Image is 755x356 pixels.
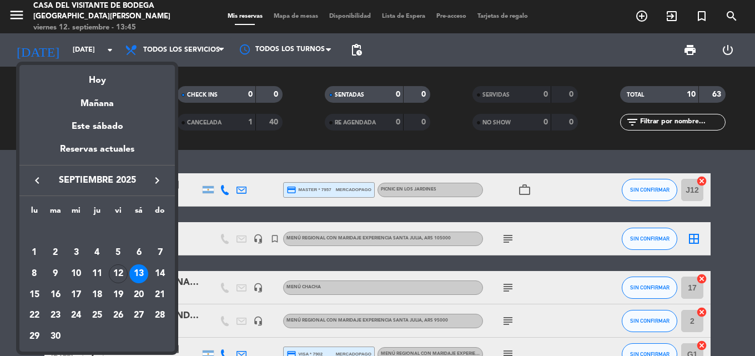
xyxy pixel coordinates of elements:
th: lunes [24,204,45,222]
td: 19 de septiembre de 2025 [108,284,129,305]
div: 25 [88,306,107,325]
div: 20 [129,285,148,304]
div: 28 [150,306,169,325]
th: martes [45,204,66,222]
div: 24 [67,306,85,325]
td: 15 de septiembre de 2025 [24,284,45,305]
td: 8 de septiembre de 2025 [24,263,45,284]
div: 21 [150,285,169,304]
div: 15 [25,285,44,304]
div: 5 [109,243,128,262]
td: 1 de septiembre de 2025 [24,243,45,264]
td: 30 de septiembre de 2025 [45,326,66,347]
td: 4 de septiembre de 2025 [87,243,108,264]
div: 2 [46,243,65,262]
div: 9 [46,264,65,283]
td: 20 de septiembre de 2025 [129,284,150,305]
div: 27 [129,306,148,325]
td: 6 de septiembre de 2025 [129,243,150,264]
td: SEP. [24,222,170,243]
div: Reservas actuales [19,142,175,165]
td: 13 de septiembre de 2025 [129,263,150,284]
td: 28 de septiembre de 2025 [149,305,170,327]
th: sábado [129,204,150,222]
div: 19 [109,285,128,304]
div: 18 [88,285,107,304]
div: 13 [129,264,148,283]
div: 6 [129,243,148,262]
td: 16 de septiembre de 2025 [45,284,66,305]
div: 1 [25,243,44,262]
td: 7 de septiembre de 2025 [149,243,170,264]
td: 29 de septiembre de 2025 [24,326,45,347]
td: 2 de septiembre de 2025 [45,243,66,264]
div: 10 [67,264,85,283]
td: 9 de septiembre de 2025 [45,263,66,284]
button: keyboard_arrow_right [147,173,167,188]
div: 26 [109,306,128,325]
th: viernes [108,204,129,222]
td: 22 de septiembre de 2025 [24,305,45,327]
td: 23 de septiembre de 2025 [45,305,66,327]
div: Hoy [19,65,175,88]
td: 14 de septiembre de 2025 [149,263,170,284]
td: 24 de septiembre de 2025 [66,305,87,327]
td: 26 de septiembre de 2025 [108,305,129,327]
div: 4 [88,243,107,262]
th: jueves [87,204,108,222]
div: 30 [46,327,65,346]
div: 14 [150,264,169,283]
div: 12 [109,264,128,283]
td: 11 de septiembre de 2025 [87,263,108,284]
td: 17 de septiembre de 2025 [66,284,87,305]
td: 18 de septiembre de 2025 [87,284,108,305]
td: 5 de septiembre de 2025 [108,243,129,264]
td: 10 de septiembre de 2025 [66,263,87,284]
div: 17 [67,285,85,304]
div: 23 [46,306,65,325]
th: miércoles [66,204,87,222]
div: 3 [67,243,85,262]
div: 8 [25,264,44,283]
div: 29 [25,327,44,346]
div: Este sábado [19,111,175,142]
span: septiembre 2025 [47,173,147,188]
th: domingo [149,204,170,222]
div: 11 [88,264,107,283]
td: 25 de septiembre de 2025 [87,305,108,327]
div: 7 [150,243,169,262]
td: 3 de septiembre de 2025 [66,243,87,264]
i: keyboard_arrow_right [150,174,164,187]
button: keyboard_arrow_left [27,173,47,188]
td: 21 de septiembre de 2025 [149,284,170,305]
i: keyboard_arrow_left [31,174,44,187]
div: Mañana [19,88,175,111]
div: 22 [25,306,44,325]
td: 12 de septiembre de 2025 [108,263,129,284]
div: 16 [46,285,65,304]
td: 27 de septiembre de 2025 [129,305,150,327]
